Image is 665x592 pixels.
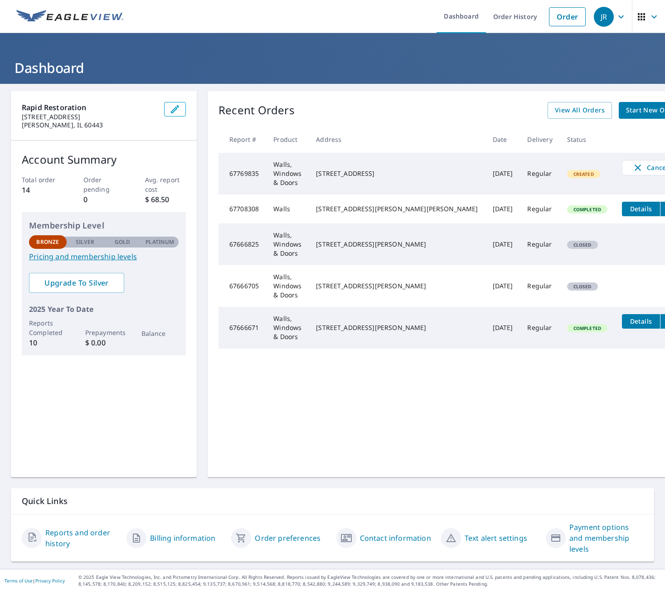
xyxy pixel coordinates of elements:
th: Date [485,126,520,153]
p: Bronze [36,238,59,246]
th: Report # [218,126,266,153]
th: Delivery [520,126,559,153]
span: Closed [568,242,597,248]
p: Order pending [83,175,125,194]
span: View All Orders [555,105,605,116]
a: Payment options and membership levels [569,522,643,554]
p: Platinum [146,238,174,246]
div: [STREET_ADDRESS][PERSON_NAME] [316,323,478,332]
p: Rapid Restoration [22,102,157,113]
td: 67666671 [218,307,266,349]
a: Contact information [360,533,431,543]
a: Order [549,7,586,26]
button: detailsBtn-67666671 [622,314,660,329]
div: [STREET_ADDRESS][PERSON_NAME][PERSON_NAME] [316,204,478,214]
div: [STREET_ADDRESS][PERSON_NAME] [316,281,478,291]
td: Walls, Windows & Doors [266,307,309,349]
p: $ 0.00 [85,337,123,348]
div: JR [594,7,614,27]
a: View All Orders [548,102,612,119]
p: © 2025 Eagle View Technologies, Inc. and Pictometry International Corp. All Rights Reserved. Repo... [78,574,660,587]
td: Regular [520,265,559,307]
td: Regular [520,153,559,194]
a: Pricing and membership levels [29,251,179,262]
a: Text alert settings [465,533,527,543]
span: Completed [568,206,607,213]
p: Quick Links [22,495,643,507]
td: Walls [266,194,309,223]
p: Gold [115,238,130,246]
td: 67666705 [218,265,266,307]
p: 10 [29,337,67,348]
p: Prepayments [85,328,123,337]
span: Details [627,204,655,213]
p: | [5,578,65,583]
td: Regular [520,307,559,349]
td: [DATE] [485,307,520,349]
a: Terms of Use [5,577,33,584]
p: Silver [76,238,95,246]
p: 14 [22,184,63,195]
th: Address [309,126,485,153]
span: Upgrade To Silver [36,278,117,288]
span: Closed [568,283,597,290]
h1: Dashboard [11,58,654,77]
td: Walls, Windows & Doors [266,265,309,307]
a: Reports and order history [45,527,119,549]
td: Regular [520,223,559,265]
p: Total order [22,175,63,184]
a: Privacy Policy [35,577,65,584]
span: Completed [568,325,607,331]
p: 0 [83,194,125,205]
td: 67769835 [218,153,266,194]
p: Account Summary [22,151,186,168]
th: Status [560,126,615,153]
p: $ 68.50 [145,194,186,205]
button: detailsBtn-67708308 [622,202,660,216]
img: EV Logo [16,10,123,24]
p: [STREET_ADDRESS] [22,113,157,121]
td: Walls, Windows & Doors [266,153,309,194]
p: Balance [141,329,179,338]
p: [PERSON_NAME], IL 60443 [22,121,157,129]
span: Details [627,317,655,325]
p: 2025 Year To Date [29,304,179,315]
td: [DATE] [485,223,520,265]
div: [STREET_ADDRESS] [316,169,478,178]
div: [STREET_ADDRESS][PERSON_NAME] [316,240,478,249]
td: [DATE] [485,265,520,307]
a: Upgrade To Silver [29,273,124,293]
p: Membership Level [29,219,179,232]
p: Reports Completed [29,318,67,337]
a: Order preferences [255,533,320,543]
td: 67708308 [218,194,266,223]
span: Created [568,171,599,177]
p: Avg. report cost [145,175,186,194]
th: Product [266,126,309,153]
p: Recent Orders [218,102,295,119]
td: Regular [520,194,559,223]
td: Walls, Windows & Doors [266,223,309,265]
td: [DATE] [485,194,520,223]
td: 67666825 [218,223,266,265]
a: Billing information [150,533,215,543]
td: [DATE] [485,153,520,194]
